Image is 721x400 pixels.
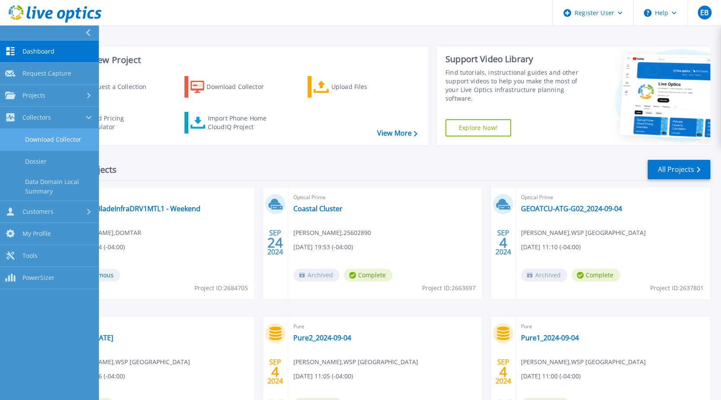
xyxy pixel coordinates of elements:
span: Customers [22,208,54,216]
span: [PERSON_NAME] , 25602890 [293,228,371,238]
span: [PERSON_NAME] , DOMTAR [65,228,141,238]
span: EB [700,9,708,16]
div: SEP 2024 [267,227,283,258]
a: Explore Now! [445,119,511,137]
div: SEP 2024 [267,356,283,387]
div: Import Phone Home CloudIQ Project [208,114,275,131]
span: Optical Prime [521,193,705,202]
a: Download Collector [184,76,281,98]
span: PowerSizer [22,274,54,282]
div: Download Collector [206,78,276,95]
span: [PERSON_NAME] , WSP [GEOGRAPHIC_DATA] [521,228,646,238]
span: Project ID: 2637801 [650,283,704,293]
span: Pure [65,322,249,331]
span: 24 [267,239,283,246]
div: Request a Collection [86,78,155,95]
span: [DATE] 11:00 (-04:00) [521,371,581,381]
div: Find tutorials, instructional guides and other support videos to help you make the most of your L... [445,68,584,103]
span: [PERSON_NAME] , WSP [GEOGRAPHIC_DATA] [293,357,418,367]
div: SEP 2024 [495,356,511,387]
span: 4 [499,239,507,246]
a: Upload Files [308,76,404,98]
span: Pure [293,322,477,331]
span: Request Capture [22,70,71,77]
span: Complete [344,269,392,282]
div: SEP 2024 [495,227,511,258]
span: My Profile [22,230,51,238]
a: GEOATCU-ATG-G02_2024-09-04 [521,204,622,213]
span: [PERSON_NAME] , WSP [GEOGRAPHIC_DATA] [521,357,646,367]
a: Pure2_2024-09-04 [293,333,351,342]
a: Request a Collection [61,76,158,98]
div: Support Video Library [445,54,584,65]
div: Cloud Pricing Calculator [85,114,154,131]
span: Collectors [22,114,51,121]
span: [PERSON_NAME] , WSP [GEOGRAPHIC_DATA] [65,357,190,367]
span: [DATE] 11:05 (-04:00) [293,371,353,381]
span: Project ID: 2684705 [194,283,248,293]
a: Cloud Pricing Calculator [61,112,158,133]
a: View More [377,129,417,137]
span: Archived [293,269,340,282]
span: Optical Prime [293,193,477,202]
span: Projects [22,92,45,99]
a: Pure1_2024-09-04 [521,333,579,342]
span: [DATE] 19:53 (-04:00) [293,242,353,252]
span: 4 [271,368,279,375]
span: Tools [22,252,38,260]
span: Pure [521,322,705,331]
span: Project ID: 2663697 [422,283,476,293]
a: All Projects [648,160,710,179]
span: Dashboard [22,48,54,55]
div: Upload Files [331,78,400,95]
span: 4 [499,368,507,375]
a: Coastal Cluster [293,204,343,213]
a: Domtar - BladeInfraDRV1MTL1 - Weekend [65,204,200,213]
span: Optical Prime [65,193,249,202]
span: Archived [521,269,567,282]
span: Complete [572,269,620,282]
h3: Start a New Project [61,55,417,65]
span: [DATE] 11:10 (-04:00) [521,242,581,252]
